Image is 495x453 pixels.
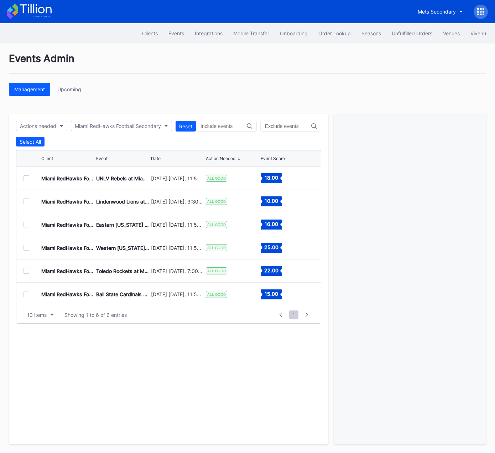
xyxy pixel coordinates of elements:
[20,123,56,129] div: Actions needed
[24,310,57,320] button: 10 items
[313,27,356,40] button: Order Lookup
[206,244,227,251] div: ALL GOOD
[206,198,227,205] div: ALL GOOD
[151,291,204,297] div: [DATE] [DATE], 11:59PM
[280,30,308,36] div: Onboarding
[142,30,158,36] div: Clients
[261,156,285,161] div: Event Score
[233,30,269,36] div: Mobile Transfer
[195,30,223,36] div: Integrations
[176,121,196,132] button: Reset
[206,156,235,161] div: Action Needed
[41,291,94,297] div: Miami RedHawks Football Secondary
[151,222,204,228] div: [DATE] [DATE], 11:59PM
[64,312,127,318] div: Showing 1 to 6 of 6 entries
[168,30,184,36] div: Events
[206,175,227,182] div: ALL GOOD
[96,175,149,181] div: UNLV Rebels at Miami RedHawks Football
[265,221,278,227] text: 16.00
[361,30,381,36] div: Seasons
[96,291,149,297] div: Ball State Cardinals at Miami RedHawks Football
[20,139,41,145] div: Select All
[96,268,149,274] div: Toledo Rockets at Miami RedHawks Football
[265,123,311,129] input: Exclude events
[265,290,278,297] text: 15.00
[151,156,161,161] div: Date
[27,312,47,318] div: 10 items
[151,199,204,205] div: [DATE] [DATE], 3:30PM
[96,156,108,161] div: Event
[179,123,192,129] div: Reset
[465,27,491,40] button: Vivenu
[264,244,278,250] text: 25.00
[137,27,163,40] button: Clients
[16,121,67,131] button: Actions needed
[386,27,438,40] button: Unfulfilled Orders
[151,268,204,274] div: [DATE] [DATE], 7:00PM
[71,121,172,131] button: Miami RedHawks Football Secondary
[41,175,94,181] div: Miami RedHawks Football Secondary
[443,30,460,36] div: Venues
[418,9,456,15] div: Mets Secondary
[75,123,161,129] div: Miami RedHawks Football Secondary
[41,156,53,161] div: Client
[41,245,94,251] div: Miami RedHawks Football Secondary
[265,175,278,181] text: 18.00
[289,310,298,319] span: 1
[265,198,278,204] text: 10.00
[470,30,486,36] div: Vivenu
[41,268,94,274] div: Miami RedHawks Football Secondary
[275,27,313,40] button: Onboarding
[206,267,227,274] div: ALL GOOD
[151,245,204,251] div: [DATE] [DATE], 11:59PM
[356,27,386,40] button: Seasons
[163,27,189,40] button: Events
[9,83,50,96] button: Management
[57,86,81,92] div: Upcoming
[52,83,87,96] button: Upcoming
[41,222,94,228] div: Miami RedHawks Football Secondary
[206,221,227,228] div: ALL GOOD
[96,199,149,205] div: Lindenwood Lions at [GEOGRAPHIC_DATA] RedHawks Football
[228,27,275,40] button: Mobile Transfer
[412,5,468,18] button: Mets Secondary
[318,30,351,36] div: Order Lookup
[41,199,94,205] div: Miami RedHawks Football Secondary
[189,27,228,40] button: Integrations
[392,30,432,36] div: Unfulfilled Orders
[96,222,149,228] div: Eastern [US_STATE] Eagles at [GEOGRAPHIC_DATA] RedHawks Football
[200,123,247,129] input: Include events
[151,175,204,181] div: [DATE] [DATE], 11:59PM
[438,27,465,40] button: Venues
[264,267,278,273] text: 22.00
[96,245,149,251] div: Western [US_STATE] Broncos at Miami RedHawks Football
[14,86,45,92] div: Management
[16,137,45,146] button: Select All
[9,52,486,74] div: Events Admin
[206,291,227,298] div: ALL GOOD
